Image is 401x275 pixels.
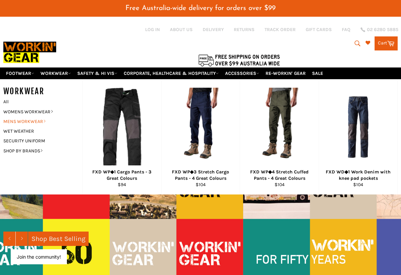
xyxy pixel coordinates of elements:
a: GIFT CARDS [306,26,332,33]
div: $104 [244,181,315,188]
div: $104 [323,181,393,188]
a: SAFETY & HI VIS [75,67,120,79]
a: FXD WP◆4 Stretch Cuffed Pants - 4 Great Colours - Workin' Gear FXD WP◆4 Stretch Cuffed Pants - 4 ... [240,79,319,194]
a: 02 6280 5885 [361,27,398,32]
a: Cart [375,36,398,50]
div: $104 [166,181,236,188]
img: Flat $9.95 shipping Australia wide [197,53,281,67]
img: FXD WP◆4 Stretch Cuffed Pants - 4 Great Colours - Workin' Gear [253,88,306,166]
div: $94 [87,181,157,188]
a: FOOTWEAR [3,67,37,79]
div: FXD WP◆1 Cargo Pants - 3 Great Colours [87,169,157,182]
a: FXD WD◆1 Work Denim with knee pad pockets - Workin' Gear FXD WD◆1 Work Denim with knee pad pocket... [319,79,398,194]
a: RE-WORKIN' GEAR [263,67,308,79]
a: FXD WP◆3 Stretch Cargo Pants - 4 Great Colours - Workin' Gear FXD WP◆3 Stretch Cargo Pants - 4 Gr... [161,79,240,194]
span: Free Australia-wide delivery for orders over $99 [125,5,276,12]
a: TRACK ORDER [265,26,296,33]
a: RETURNS [234,26,255,33]
a: CORPORATE, HEALTHCARE & HOSPITALITY [121,67,221,79]
a: ABOUT US [170,26,193,33]
a: Shop Best Selling [28,232,89,246]
img: FXD WD◆1 Work Denim with knee pad pockets - Workin' Gear [327,96,389,158]
a: DELIVERY [203,26,224,33]
div: FXD WP◆3 Stretch Cargo Pants - 4 Great Colours [166,169,236,182]
a: Log in [145,27,160,32]
img: Workin Gear leaders in Workwear, Safety Boots, PPE, Uniforms. Australia's No.1 in Workwear [3,38,56,66]
img: FXD WP◆1 Cargo Pants - 4 Great Colours - Workin' Gear [101,88,143,166]
span: 02 6280 5885 [367,27,398,32]
a: ACCESSORIES [222,67,262,79]
a: WORKWEAR [38,67,74,79]
a: FAQ [342,26,350,33]
button: Join the community! [17,254,61,260]
div: FXD WD◆1 Work Denim with knee pad pockets [323,169,393,182]
img: FXD WP◆3 Stretch Cargo Pants - 4 Great Colours - Workin' Gear [175,88,227,166]
a: SALE [309,67,326,79]
div: FXD WP◆4 Stretch Cuffed Pants - 4 Great Colours [244,169,315,182]
a: FXD WP◆1 Cargo Pants - 4 Great Colours - Workin' Gear FXD WP◆1 Cargo Pants - 3 Great Colours $94 [82,79,161,194]
h5: WORKWEAR [3,86,82,97]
